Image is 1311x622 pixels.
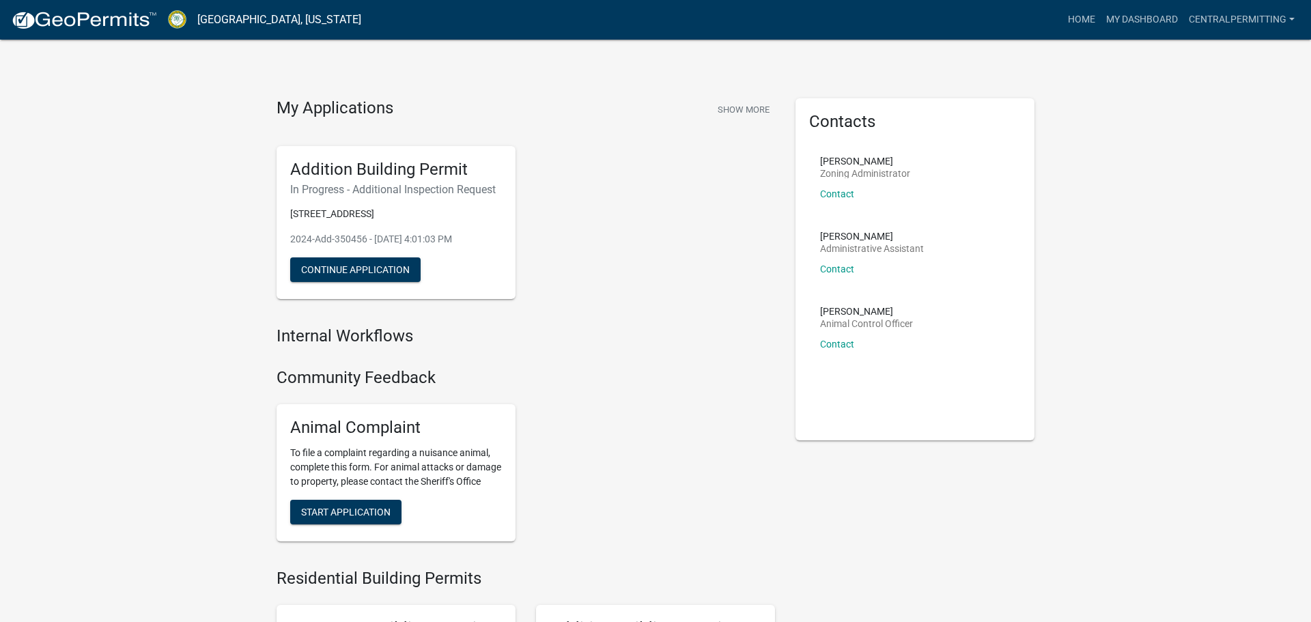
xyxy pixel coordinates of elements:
[197,8,361,31] a: [GEOGRAPHIC_DATA], [US_STATE]
[168,10,186,29] img: Crawford County, Georgia
[712,98,775,121] button: Show More
[277,368,775,388] h4: Community Feedback
[1101,7,1183,33] a: My Dashboard
[820,169,910,178] p: Zoning Administrator
[820,244,924,253] p: Administrative Assistant
[277,326,775,346] h4: Internal Workflows
[290,257,421,282] button: Continue Application
[290,207,502,221] p: [STREET_ADDRESS]
[290,446,502,489] p: To file a complaint regarding a nuisance animal, complete this form. For animal attacks or damage...
[820,307,913,316] p: [PERSON_NAME]
[301,506,391,517] span: Start Application
[809,112,1021,132] h5: Contacts
[1062,7,1101,33] a: Home
[820,264,854,274] a: Contact
[290,418,502,438] h5: Animal Complaint
[820,156,910,166] p: [PERSON_NAME]
[820,231,924,241] p: [PERSON_NAME]
[820,319,913,328] p: Animal Control Officer
[820,188,854,199] a: Contact
[290,160,502,180] h5: Addition Building Permit
[1183,7,1300,33] a: CentralPermitting
[277,98,393,119] h4: My Applications
[820,339,854,350] a: Contact
[290,232,502,246] p: 2024-Add-350456 - [DATE] 4:01:03 PM
[277,569,775,589] h4: Residential Building Permits
[290,500,401,524] button: Start Application
[290,183,502,196] h6: In Progress - Additional Inspection Request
